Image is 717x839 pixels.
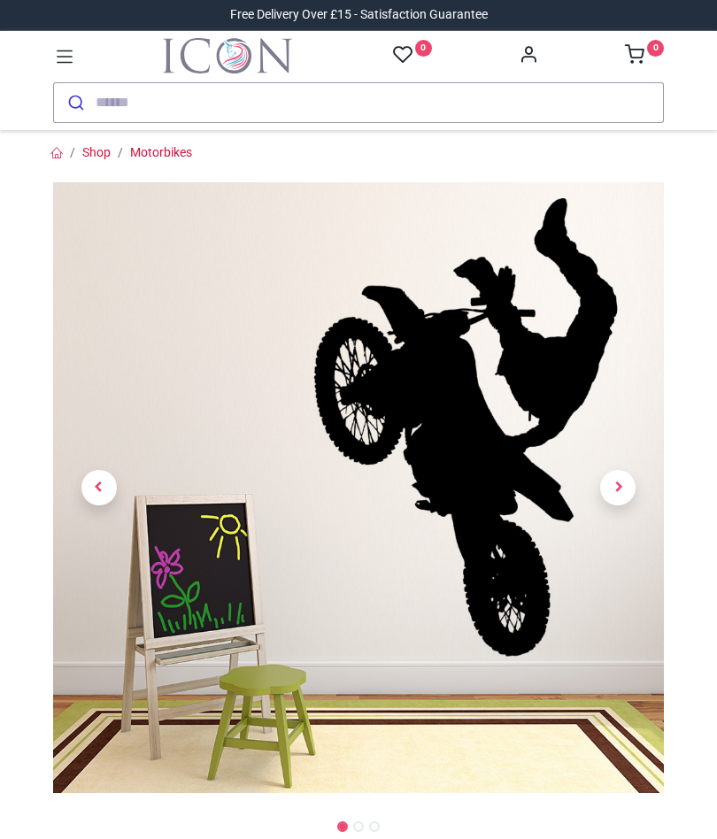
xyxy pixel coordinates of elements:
span: Previous [81,470,117,505]
sup: 0 [647,40,664,57]
a: Next [573,274,665,702]
sup: 0 [415,40,432,57]
a: Logo of Icon Wall Stickers [163,38,292,73]
a: Previous [53,274,145,702]
a: 0 [393,44,432,66]
div: Free Delivery Over £15 - Satisfaction Guarantee [230,6,488,24]
a: 0 [625,50,664,64]
span: Next [600,470,636,505]
a: Account Info [519,50,538,64]
img: Icon Wall Stickers [163,38,292,73]
button: Submit [54,83,96,122]
img: Dirt Bike Jump Motorbike Wall Sticker [53,182,664,793]
a: Shop [82,145,111,159]
a: Motorbikes [130,145,192,159]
